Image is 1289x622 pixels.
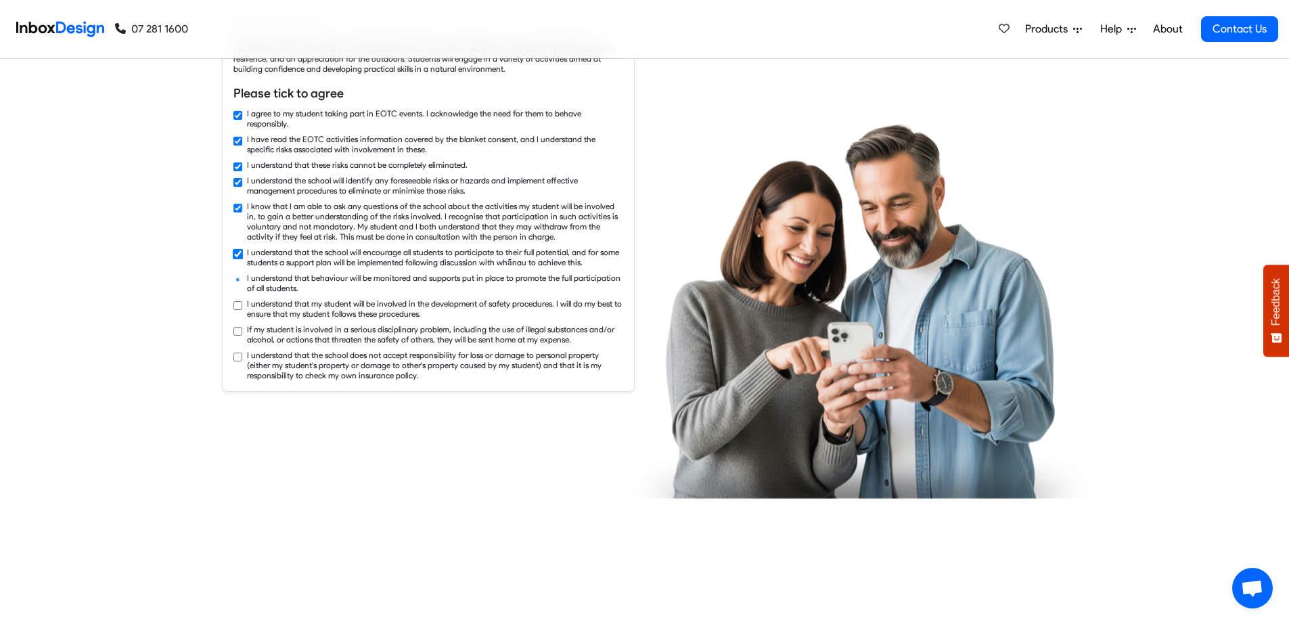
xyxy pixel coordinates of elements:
[247,175,623,196] label: I understand the school will identify any foreseeable risks or hazards and implement effective ma...
[1025,21,1073,37] span: Products
[1100,21,1127,37] span: Help
[247,134,623,154] label: I have read the EOTC activities information covered by the blanket consent, and I understand the ...
[1270,278,1282,326] span: Feedback
[247,108,623,129] label: I agree to my student taking part in EOTC events. I acknowledge the need for them to behave respo...
[1149,16,1186,43] a: About
[629,123,1093,498] img: parents_using_phone.png
[247,273,623,293] label: I understand that behaviour will be monitored and supports put in place to promote the full parti...
[247,247,623,267] label: I understand that the school will encourage all students to participate to their full potential, ...
[1232,568,1273,608] a: Open chat
[247,298,623,319] label: I understand that my student will be involved in the development of safety procedures. I will do ...
[115,21,188,37] a: 07 281 1600
[247,160,468,170] label: I understand that these risks cannot be completely eliminated.
[1095,16,1141,43] a: Help
[247,350,623,380] label: I understand that the school does not accept responsibility for loss or damage to personal proper...
[247,324,623,345] label: If my student is involved in a serious disciplinary problem, including the use of illegal substan...
[1263,265,1289,357] button: Feedback - Show survey
[233,85,623,102] h6: Please tick to agree
[247,201,623,242] label: I know that I am able to ask any questions of the school about the activities my student will be ...
[1020,16,1087,43] a: Products
[1201,16,1278,42] a: Contact Us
